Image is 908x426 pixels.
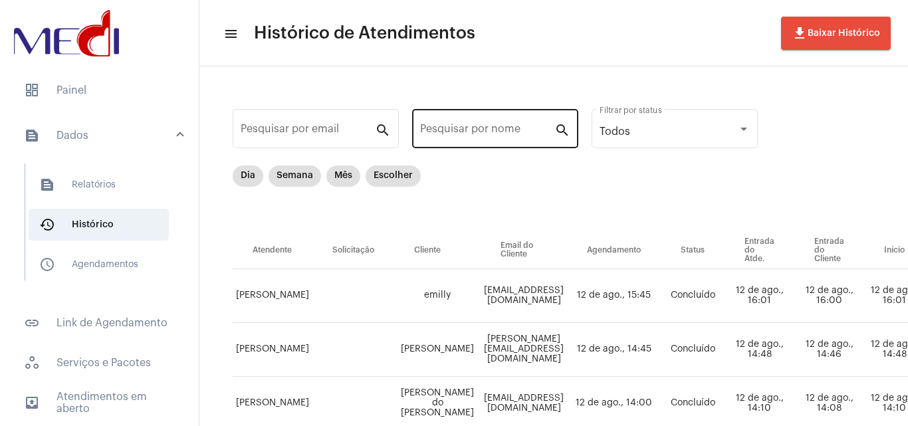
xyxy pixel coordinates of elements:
td: [PERSON_NAME] [233,269,312,323]
span: sidenav icon [24,355,40,371]
mat-icon: sidenav icon [24,395,40,411]
td: 12 de ago., 16:01 [725,269,794,323]
span: Link de Agendamento [13,307,185,339]
span: Todos [600,126,630,137]
td: [PERSON_NAME] [233,323,312,377]
td: Concluído [661,269,725,323]
mat-icon: file_download [792,25,808,41]
td: 12 de ago., 14:46 [794,323,864,377]
th: Solicitação [312,232,394,269]
div: sidenav iconDados [8,157,199,299]
span: Baixar Histórico [792,29,880,38]
span: Serviços e Pacotes [13,347,185,379]
th: Atendente [233,232,312,269]
mat-icon: sidenav icon [24,315,40,331]
th: Email do Cliente [481,232,567,269]
button: Baixar Histórico [781,17,891,50]
th: Cliente [394,232,481,269]
td: emilly [394,269,481,323]
input: Pesquisar por email [241,126,375,138]
mat-icon: sidenav icon [39,177,55,193]
mat-icon: search [554,122,570,138]
th: Entrada do Cliente [794,232,864,269]
td: Concluído [661,323,725,377]
td: 12 de ago., 14:45 [567,323,661,377]
span: Painel [13,74,185,106]
mat-panel-title: Dados [24,128,177,144]
td: [PERSON_NAME][EMAIL_ADDRESS][DOMAIN_NAME] [481,323,567,377]
mat-icon: sidenav icon [223,26,237,42]
td: 12 de ago., 16:00 [794,269,864,323]
td: 12 de ago., 15:45 [567,269,661,323]
mat-icon: search [375,122,391,138]
mat-chip: Mês [326,165,360,187]
td: [PERSON_NAME] [394,323,481,377]
mat-chip: Escolher [366,165,421,187]
input: Pesquisar por nome [420,126,554,138]
mat-icon: sidenav icon [39,257,55,272]
mat-chip: Semana [269,165,321,187]
mat-icon: sidenav icon [39,217,55,233]
img: d3a1b5fa-500b-b90f-5a1c-719c20e9830b.png [11,7,122,60]
mat-expansion-panel-header: sidenav iconDados [8,114,199,157]
span: Relatórios [29,169,169,201]
th: Entrada do Atde. [725,232,794,269]
td: [EMAIL_ADDRESS][DOMAIN_NAME] [481,269,567,323]
span: sidenav icon [24,82,40,98]
mat-chip: Dia [233,165,263,187]
td: 12 de ago., 14:48 [725,323,794,377]
span: Histórico de Atendimentos [254,23,475,44]
span: Agendamentos [29,249,169,280]
span: Atendimentos em aberto [13,387,185,419]
th: Status [661,232,725,269]
mat-icon: sidenav icon [24,128,40,144]
th: Agendamento [567,232,661,269]
span: Histórico [29,209,169,241]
